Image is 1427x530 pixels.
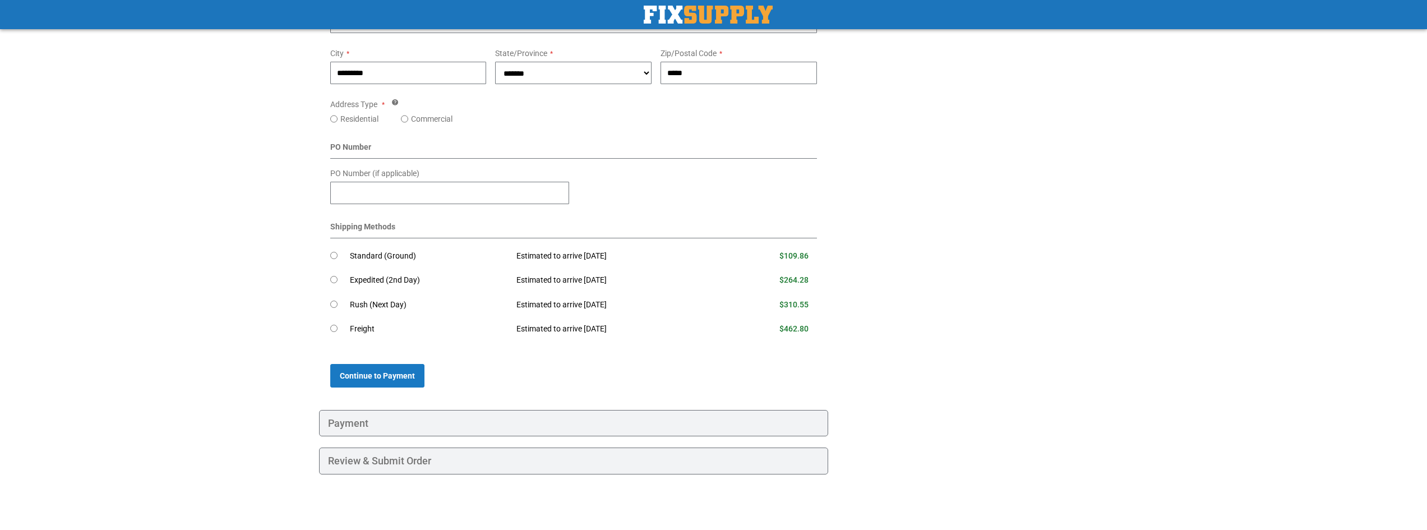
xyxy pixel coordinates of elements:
[319,410,829,437] div: Payment
[350,244,509,269] td: Standard (Ground)
[508,244,724,269] td: Estimated to arrive [DATE]
[644,6,773,24] a: store logo
[779,300,809,309] span: $310.55
[330,49,344,58] span: City
[330,221,818,238] div: Shipping Methods
[508,293,724,317] td: Estimated to arrive [DATE]
[350,293,509,317] td: Rush (Next Day)
[779,275,809,284] span: $264.28
[330,169,419,178] span: PO Number (if applicable)
[319,448,829,474] div: Review & Submit Order
[330,364,424,388] button: Continue to Payment
[508,268,724,293] td: Estimated to arrive [DATE]
[411,113,452,125] label: Commercial
[350,268,509,293] td: Expedited (2nd Day)
[644,6,773,24] img: Fix Industrial Supply
[779,324,809,333] span: $462.80
[779,251,809,260] span: $109.86
[330,141,818,159] div: PO Number
[350,317,509,342] td: Freight
[340,371,415,380] span: Continue to Payment
[340,113,378,125] label: Residential
[495,49,547,58] span: State/Province
[661,49,717,58] span: Zip/Postal Code
[508,317,724,342] td: Estimated to arrive [DATE]
[330,100,377,109] span: Address Type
